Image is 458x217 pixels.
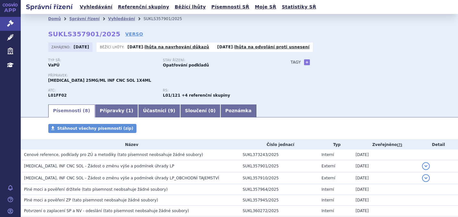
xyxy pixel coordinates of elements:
[127,44,209,50] p: -
[322,198,334,202] span: Interní
[145,45,209,49] a: lhůta na navrhování důkazů
[173,3,208,11] a: Běžící lhůty
[48,58,157,62] p: Typ SŘ:
[52,44,72,50] span: Zahájeno:
[24,152,116,157] span: Cenové reference, podklady pro ZÚ a metodiky
[103,209,189,213] span: (tato písemnost neobsahuje žádné soubory)
[322,187,334,192] span: Interní
[220,104,256,117] a: Poznámka
[240,150,318,160] td: SUKL373243/2025
[82,187,168,192] span: (tato písemnost neobsahuje žádné soubory)
[318,140,352,150] th: Typ
[163,63,209,67] strong: Opatřování podkladů
[240,195,318,206] td: SUKL357945/2025
[144,14,191,24] li: SUKLS357901/2025
[108,17,135,21] a: Vyhledávání
[352,206,419,216] td: [DATE]
[180,104,220,117] a: Sloučení (0)
[78,3,114,11] a: Vyhledávání
[57,126,134,131] span: Stáhnout všechny písemnosti (zip)
[352,195,419,206] td: [DATE]
[100,44,126,50] span: Běžící lhůty:
[24,164,174,168] span: KEYTRUDA, INF CNC SOL - Žádost o změnu výše a podmínek úhrady LP
[352,184,419,195] td: [DATE]
[163,93,181,98] strong: pembrolizumab
[217,44,310,50] p: -
[69,17,100,21] a: Správní řízení
[21,2,78,11] h2: Správní řízení
[48,104,95,117] a: Písemnosti (8)
[217,45,233,49] strong: [DATE]
[138,104,180,117] a: Účastníci (9)
[240,206,318,216] td: SUKL360272/2025
[48,124,137,133] a: Stáhnout všechny písemnosti (zip)
[234,45,310,49] a: lhůta na odvolání proti usnesení
[72,198,158,202] span: (tato písemnost neobsahuje žádné soubory)
[48,78,151,83] span: [MEDICAL_DATA] 25MG/ML INF CNC SOL 1X4ML
[240,172,318,184] td: SUKL357910/2025
[352,172,419,184] td: [DATE]
[128,108,131,113] span: 1
[352,140,419,150] th: Zveřejněno
[95,104,138,117] a: Přípravky (1)
[48,93,67,98] strong: PEMBROLIZUMAB
[125,31,143,37] a: VERSO
[322,152,334,157] span: Interní
[304,59,310,65] a: +
[24,198,71,202] span: Plné moci a pověření ZP
[240,140,318,150] th: Číslo jednací
[291,58,301,66] h3: Tagy
[163,89,271,92] p: RS:
[48,30,121,38] strong: SUKLS357901/2025
[209,3,251,11] a: Písemnosti SŘ
[210,108,214,113] span: 0
[24,187,81,192] span: Plné moci a pověření držitele
[163,58,271,62] p: Stav řízení:
[48,74,278,78] p: Přípravek:
[48,63,60,67] strong: VaPÚ
[322,209,334,213] span: Interní
[240,184,318,195] td: SUKL357964/2025
[74,45,89,49] strong: [DATE]
[253,3,278,11] a: Moje SŘ
[240,160,318,172] td: SUKL357901/2025
[419,140,458,150] th: Detail
[48,89,157,92] p: ATC:
[127,45,143,49] strong: [DATE]
[116,3,171,11] a: Referenční skupiny
[422,174,430,182] button: detail
[170,108,173,113] span: 9
[352,150,419,160] td: [DATE]
[422,162,430,170] button: detail
[21,140,240,150] th: Název
[322,164,335,168] span: Externí
[352,160,419,172] td: [DATE]
[182,93,230,98] strong: +4 referenční skupiny
[117,152,203,157] span: (tato písemnost neobsahuje žádné soubory)
[280,3,318,11] a: Statistiky SŘ
[24,176,219,180] span: KEYTRUDA, INF CNC SOL - Žádost o změnu výše a podmínek úhrady LP_OBCHODNÍ TAJEMSTVÍ
[24,209,102,213] span: Potvrzení o zaplacení SP a NV - odeslání
[322,176,335,180] span: Externí
[397,143,402,147] abbr: (?)
[48,17,61,21] a: Domů
[85,108,88,113] span: 8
